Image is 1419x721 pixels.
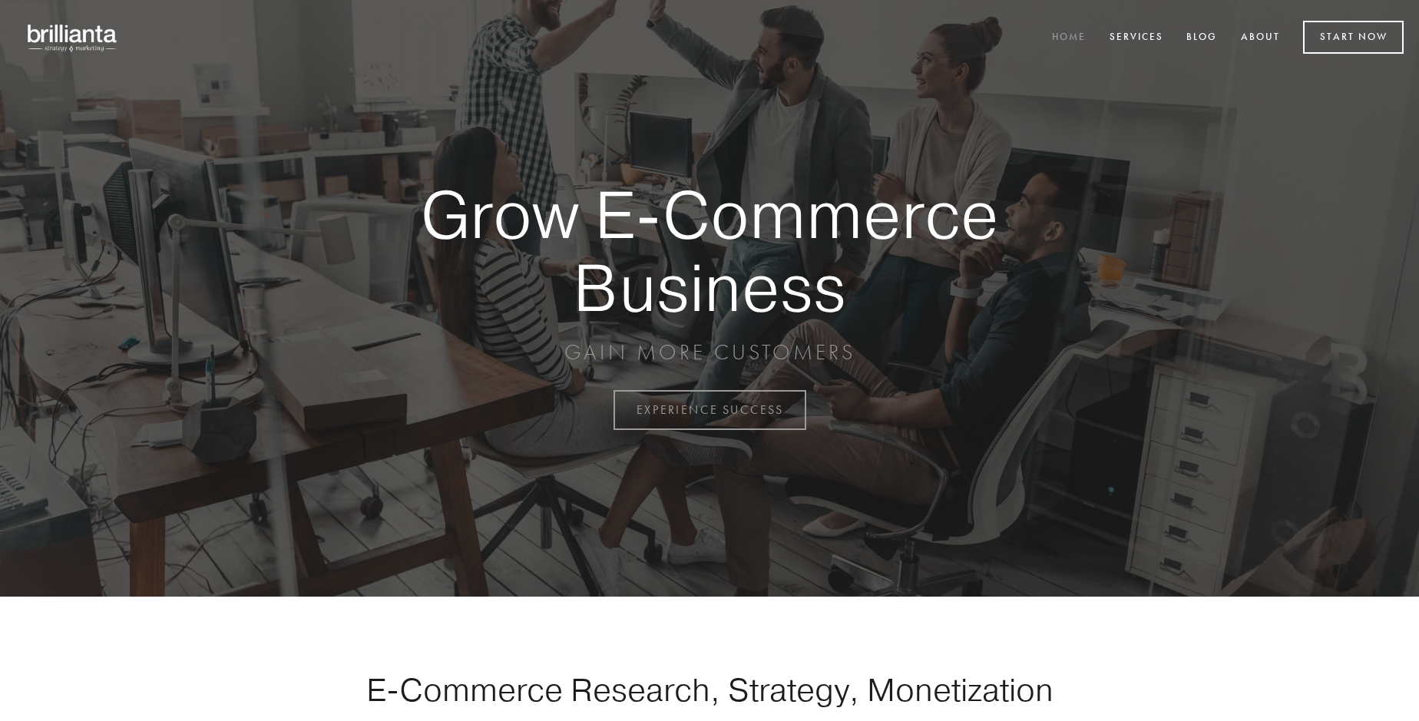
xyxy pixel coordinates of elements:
a: Blog [1176,25,1227,51]
a: About [1231,25,1290,51]
a: Start Now [1303,21,1404,54]
a: Services [1100,25,1173,51]
a: EXPERIENCE SUCCESS [614,390,806,430]
p: GAIN MORE CUSTOMERS [367,339,1052,366]
img: brillianta - research, strategy, marketing [15,15,131,60]
strong: Grow E-Commerce Business [367,178,1052,323]
h1: E-Commerce Research, Strategy, Monetization [318,670,1101,709]
a: Home [1042,25,1096,51]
